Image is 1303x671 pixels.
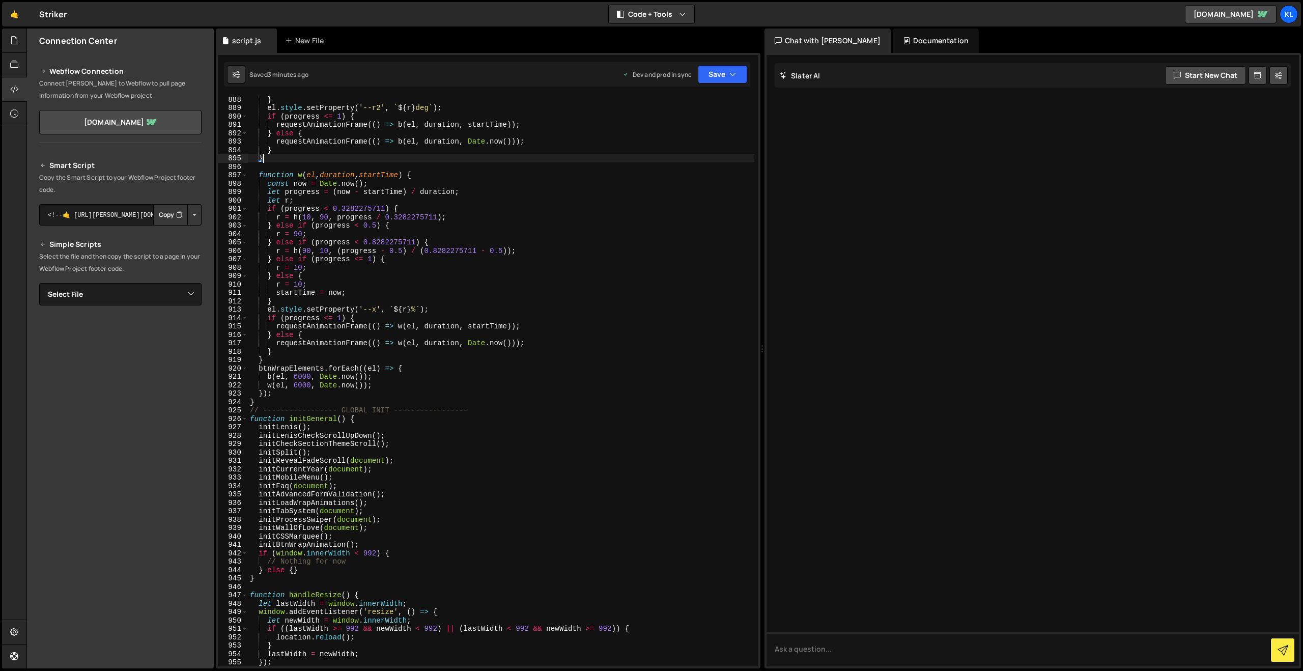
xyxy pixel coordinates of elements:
div: Documentation [893,29,979,53]
div: 3 minutes ago [268,70,308,79]
h2: Smart Script [39,159,202,172]
div: 943 [218,557,248,566]
div: 941 [218,541,248,549]
div: New File [285,36,328,46]
div: 911 [218,289,248,297]
p: Connect [PERSON_NAME] to Webflow to pull page information from your Webflow project [39,77,202,102]
div: 937 [218,507,248,516]
div: 908 [218,264,248,272]
a: [DOMAIN_NAME] [39,110,202,134]
div: Chat with [PERSON_NAME] [764,29,891,53]
p: Copy the Smart Script to your Webflow Project footer code. [39,172,202,196]
div: 945 [218,574,248,583]
div: 913 [218,305,248,314]
div: 892 [218,129,248,138]
div: 933 [218,473,248,482]
div: 914 [218,314,248,323]
button: Save [698,65,747,83]
button: Code + Tools [609,5,694,23]
div: 918 [218,348,248,356]
div: 935 [218,490,248,499]
div: 947 [218,591,248,600]
div: 926 [218,415,248,424]
button: Start new chat [1165,66,1246,85]
iframe: YouTube video player [39,322,203,414]
div: 950 [218,617,248,625]
div: 930 [218,449,248,457]
div: 923 [218,389,248,398]
div: 929 [218,440,248,449]
button: Copy [153,204,188,226]
div: 928 [218,432,248,440]
div: 888 [218,96,248,104]
div: 932 [218,465,248,474]
a: 🤙 [2,2,27,26]
div: 944 [218,566,248,575]
div: 925 [218,406,248,415]
div: 907 [218,255,248,264]
div: 901 [218,205,248,213]
div: 954 [218,650,248,659]
div: 955 [218,658,248,667]
div: 931 [218,457,248,465]
div: 909 [218,272,248,281]
div: Dev and prod in sync [622,70,692,79]
a: Kl [1280,5,1298,23]
div: 891 [218,121,248,129]
div: 905 [218,238,248,247]
div: 910 [218,281,248,289]
div: 917 [218,339,248,348]
h2: Connection Center [39,35,117,46]
div: 894 [218,146,248,155]
div: 900 [218,197,248,205]
div: 921 [218,373,248,381]
div: 919 [218,356,248,365]
div: 903 [218,221,248,230]
div: 951 [218,625,248,633]
div: 893 [218,137,248,146]
h2: Slater AI [780,71,820,80]
div: 922 [218,381,248,390]
div: 915 [218,322,248,331]
div: 948 [218,600,248,608]
div: 927 [218,423,248,432]
div: 916 [218,331,248,340]
a: [DOMAIN_NAME] [1185,5,1277,23]
div: 938 [218,516,248,524]
div: Saved [249,70,308,79]
div: Button group with nested dropdown [153,204,202,226]
h2: Simple Scripts [39,238,202,250]
div: 889 [218,104,248,113]
div: 936 [218,499,248,508]
div: 949 [218,608,248,617]
textarea: <!--🤙 [URL][PERSON_NAME][DOMAIN_NAME]> <script>document.addEventListener("DOMContentLoaded", func... [39,204,202,226]
div: 920 [218,365,248,373]
div: 890 [218,113,248,121]
div: 906 [218,247,248,256]
div: 924 [218,398,248,407]
div: 952 [218,633,248,642]
div: 898 [218,180,248,188]
h2: Webflow Connection [39,65,202,77]
div: script.js [232,36,261,46]
div: 946 [218,583,248,592]
div: 939 [218,524,248,533]
div: 899 [218,188,248,197]
div: 940 [218,533,248,541]
div: 953 [218,641,248,650]
iframe: YouTube video player [39,421,203,512]
div: 904 [218,230,248,239]
div: 897 [218,171,248,180]
div: 934 [218,482,248,491]
div: 895 [218,154,248,163]
p: Select the file and then copy the script to a page in your Webflow Project footer code. [39,250,202,275]
div: 896 [218,163,248,172]
div: 902 [218,213,248,222]
div: 912 [218,297,248,306]
div: 942 [218,549,248,558]
div: Striker [39,8,67,20]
